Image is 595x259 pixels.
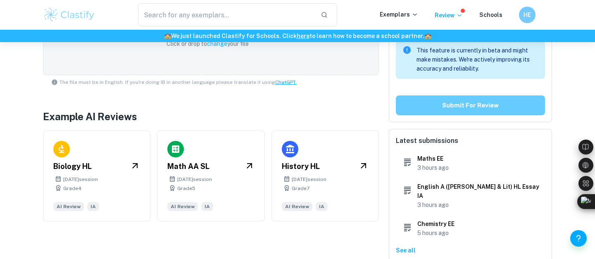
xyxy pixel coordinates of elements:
[416,43,538,76] div: This feature is currently in beta and might make mistakes. We're actively improving its accuracy ...
[43,109,379,124] h4: Example AI Reviews
[177,185,195,192] span: Grade 5
[53,202,84,211] span: AI Review
[87,202,99,211] span: IA
[417,200,545,209] p: 3 hours ago
[201,202,213,211] span: IA
[297,33,309,39] a: here
[63,185,81,192] span: Grade 4
[43,7,95,23] img: Clastify logo
[177,176,212,183] span: [DATE] session
[207,40,227,47] span: change
[417,228,455,238] p: 5 hours ago
[138,3,314,26] input: Search for any exemplars...
[53,161,92,172] h6: Biology HL
[164,33,171,39] span: 🏫
[59,78,297,86] span: The file must be in English. If you're doing IB in another language please translate it using
[424,33,431,39] span: 🏫
[396,181,545,211] a: English A ([PERSON_NAME] & Lit) HL Essay IA3 hours ago
[396,218,545,239] a: Chemistry EE5 hours ago
[271,131,379,221] a: History HL[DATE]sessionGrade7AI ReviewIA
[275,79,297,85] a: ChatGPT.
[167,202,198,211] span: AI Review
[435,11,463,20] p: Review
[380,10,418,19] p: Exemplars
[282,161,320,172] h6: History HL
[519,7,535,23] button: HE
[292,176,326,183] span: [DATE] session
[167,161,209,172] h6: Math AA SL
[157,131,264,221] a: Math AA SL[DATE]sessionGrade5AI ReviewIA
[396,136,545,146] h6: Latest submissions
[396,95,545,115] button: Submit for review
[479,12,502,18] a: Schools
[396,246,545,255] p: See all
[292,185,309,192] span: Grade 7
[63,176,98,183] span: [DATE] session
[523,10,532,19] h6: HE
[570,230,587,247] button: Help and Feedback
[396,152,545,174] a: Maths EE3 hours ago
[282,202,312,211] span: AI Review
[43,131,150,221] a: Biology HL[DATE]sessionGrade4AI ReviewIA
[417,219,455,228] h6: Chemistry EE
[417,154,449,163] h6: Maths EE
[417,182,545,200] h6: English A ([PERSON_NAME] & Lit) HL Essay IA
[417,163,449,172] p: 3 hours ago
[316,202,328,211] span: IA
[167,39,262,48] p: Click or drop to your file
[2,31,593,40] h6: We just launched Clastify for Schools. Click to learn how to become a school partner.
